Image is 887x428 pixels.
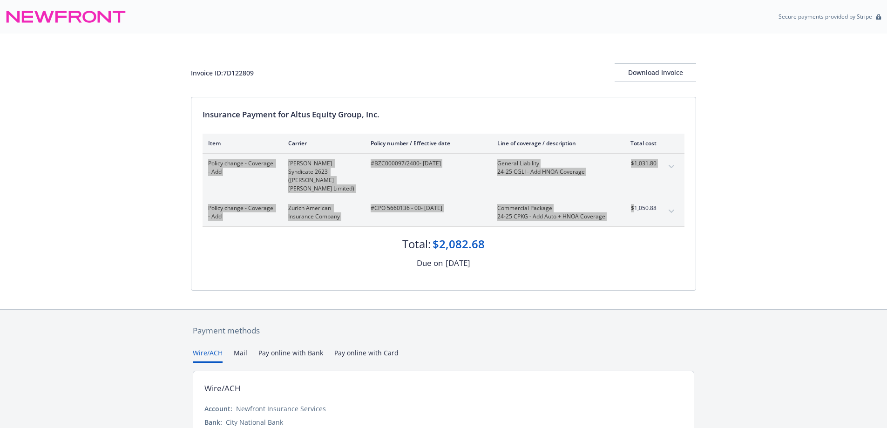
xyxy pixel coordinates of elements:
[234,348,247,363] button: Mail
[203,154,684,198] div: Policy change - Coverage - Add[PERSON_NAME] Syndicate 2623 ([PERSON_NAME] [PERSON_NAME] Limited)#...
[204,404,232,414] div: Account:
[417,257,443,269] div: Due on
[226,417,283,427] div: City National Bank
[497,204,607,221] span: Commercial Package24-25 CPKG - Add Auto + HNOA Coverage
[402,236,431,252] div: Total:
[497,168,607,176] span: 24-25 CGLI - Add HNOA Coverage
[664,159,679,174] button: expand content
[622,139,657,147] div: Total cost
[203,109,684,121] div: Insurance Payment for Altus Equity Group, Inc.
[497,159,607,168] span: General Liability
[208,159,273,176] span: Policy change - Coverage - Add
[497,139,607,147] div: Line of coverage / description
[193,325,694,337] div: Payment methods
[334,348,399,363] button: Pay online with Card
[622,159,657,168] span: $1,031.80
[204,417,222,427] div: Bank:
[208,139,273,147] div: Item
[371,204,482,212] span: #CPO 5660136 - 00 - [DATE]
[664,204,679,219] button: expand content
[779,13,872,20] p: Secure payments provided by Stripe
[371,139,482,147] div: Policy number / Effective date
[258,348,323,363] button: Pay online with Bank
[203,198,684,226] div: Policy change - Coverage - AddZurich American Insurance Company#CPO 5660136 - 00- [DATE]Commercia...
[288,159,356,193] span: [PERSON_NAME] Syndicate 2623 ([PERSON_NAME] [PERSON_NAME] Limited)
[236,404,326,414] div: Newfront Insurance Services
[191,68,254,78] div: Invoice ID: 7D122809
[446,257,470,269] div: [DATE]
[497,204,607,212] span: Commercial Package
[497,212,607,221] span: 24-25 CPKG - Add Auto + HNOA Coverage
[193,348,223,363] button: Wire/ACH
[622,204,657,212] span: $1,050.88
[288,204,356,221] span: Zurich American Insurance Company
[433,236,485,252] div: $2,082.68
[615,64,696,82] div: Download Invoice
[288,139,356,147] div: Carrier
[204,382,241,394] div: Wire/ACH
[615,63,696,82] button: Download Invoice
[371,159,482,168] span: #BZC000097/2400 - [DATE]
[208,204,273,221] span: Policy change - Coverage - Add
[497,159,607,176] span: General Liability24-25 CGLI - Add HNOA Coverage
